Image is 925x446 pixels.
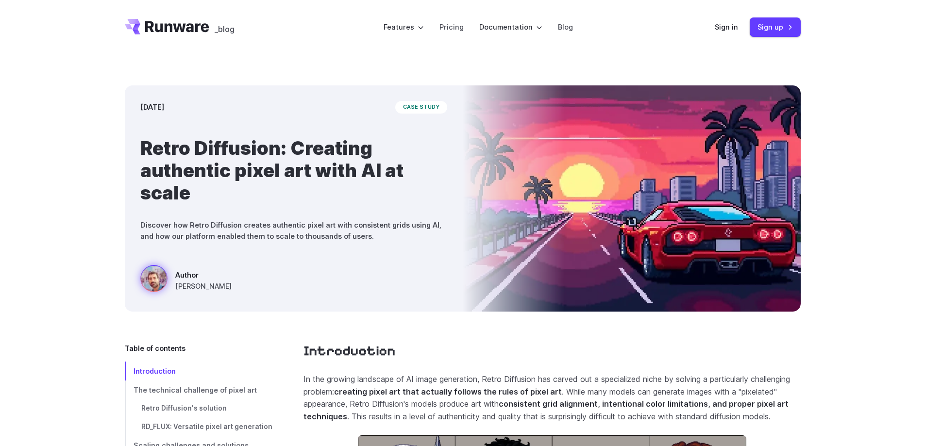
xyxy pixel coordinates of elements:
[125,418,272,436] a: RD_FLUX: Versatile pixel art generation
[175,269,232,281] span: Author
[439,21,464,33] a: Pricing
[303,373,801,423] p: In the growing landscape of AI image generation, Retro Diffusion has carved out a specialized nic...
[125,362,272,380] a: Introduction
[463,85,801,312] img: a red sports car on a futuristic highway with a sunset and city skyline in the background, styled...
[134,367,176,375] span: Introduction
[134,386,257,394] span: The technical challenge of pixel art
[140,137,447,204] h1: Retro Diffusion: Creating authentic pixel art with AI at scale
[384,21,424,33] label: Features
[125,380,272,399] a: The technical challenge of pixel art
[303,399,789,421] strong: consistent grid alignment, intentional color limitations, and proper pixel art techniques
[334,387,562,396] strong: creating pixel art that actually follows the rules of pixel art
[395,101,447,114] span: case study
[558,21,573,33] a: Blog
[175,281,232,292] span: [PERSON_NAME]
[125,399,272,418] a: Retro Diffusion's solution
[479,21,542,33] label: Documentation
[141,404,227,412] span: Retro Diffusion's solution
[140,219,447,242] p: Discover how Retro Diffusion creates authentic pixel art with consistent grids using AI, and how ...
[303,343,395,360] a: Introduction
[140,101,164,113] time: [DATE]
[125,343,185,354] span: Table of contents
[140,265,232,296] a: a red sports car on a futuristic highway with a sunset and city skyline in the background, styled...
[715,21,738,33] a: Sign in
[125,19,209,34] a: Go to /
[750,17,801,36] a: Sign up
[215,19,235,34] a: _blog
[215,25,235,33] span: _blog
[141,423,272,430] span: RD_FLUX: Versatile pixel art generation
